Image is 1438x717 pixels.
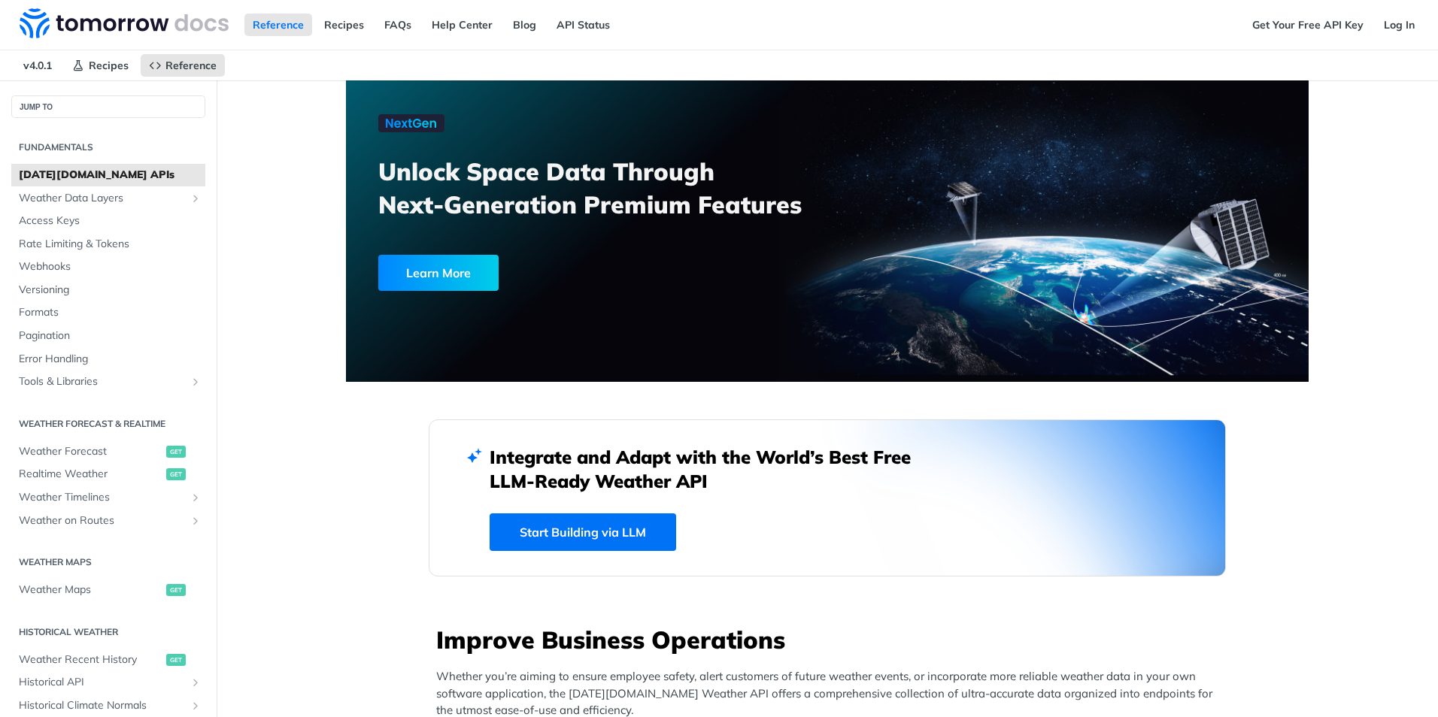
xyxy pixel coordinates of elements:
span: Weather Maps [19,582,162,597]
h2: Historical Weather [11,625,205,639]
button: Show subpages for Historical API [190,676,202,688]
span: Weather Timelines [19,490,186,505]
a: Get Your Free API Key [1244,14,1372,36]
span: Weather Recent History [19,652,162,667]
span: Access Keys [19,213,202,228]
span: Historical API [19,675,186,690]
a: FAQs [376,14,420,36]
a: Historical APIShow subpages for Historical API [11,671,205,694]
span: Versioning [19,283,202,298]
button: Show subpages for Weather on Routes [190,515,202,527]
a: Error Handling [11,348,205,371]
button: JUMP TO [11,95,205,118]
button: Show subpages for Weather Timelines [190,492,202,504]
span: Weather Forecast [19,444,162,459]
a: Learn More [378,255,751,291]
a: Reference [141,54,225,77]
a: Realtime Weatherget [11,463,205,486]
a: Weather TimelinesShow subpages for Weather Timelines [11,486,205,509]
a: Webhooks [11,256,205,278]
button: Show subpages for Tools & Libraries [190,376,202,388]
span: Realtime Weather [19,467,162,482]
a: Blog [505,14,545,36]
a: Weather Recent Historyget [11,649,205,671]
a: Recipes [316,14,372,36]
a: Rate Limiting & Tokens [11,233,205,256]
h2: Integrate and Adapt with the World’s Best Free LLM-Ready Weather API [490,445,933,493]
h2: Weather Forecast & realtime [11,417,205,431]
a: Versioning [11,279,205,301]
a: Access Keys [11,210,205,232]
span: Tools & Libraries [19,374,186,389]
span: Weather on Routes [19,513,186,528]
h2: Weather Maps [11,555,205,569]
a: Log In [1376,14,1423,36]
a: API Status [548,14,618,36]
span: Error Handling [19,352,202,367]
img: Tomorrow.io Weather API Docs [20,8,229,38]
button: Show subpages for Historical Climate Normals [190,700,202,712]
span: Reference [165,59,217,72]
a: Help Center [423,14,501,36]
span: Recipes [89,59,129,72]
div: Learn More [378,255,499,291]
span: v4.0.1 [15,54,60,77]
span: Pagination [19,328,202,343]
span: get [166,654,186,666]
a: Pagination [11,325,205,347]
a: Start Building via LLM [490,513,676,551]
span: Rate Limiting & Tokens [19,237,202,252]
a: Weather Forecastget [11,440,205,463]
a: Weather Data LayersShow subpages for Weather Data Layers [11,187,205,210]
a: Weather Mapsget [11,579,205,601]
a: [DATE][DOMAIN_NAME] APIs [11,164,205,186]
a: Formats [11,301,205,324]
h3: Improve Business Operations [436,623,1226,656]
span: get [166,468,186,480]
span: get [166,446,186,458]
a: Recipes [64,54,137,77]
span: Historical Climate Normals [19,698,186,713]
span: Webhooks [19,259,202,274]
img: NextGen [378,114,444,132]
h3: Unlock Space Data Through Next-Generation Premium Features [378,155,844,221]
span: get [166,584,186,596]
a: Reference [244,14,312,36]
h2: Fundamentals [11,141,205,154]
a: Historical Climate NormalsShow subpages for Historical Climate Normals [11,694,205,717]
span: Weather Data Layers [19,191,186,206]
span: Formats [19,305,202,320]
span: [DATE][DOMAIN_NAME] APIs [19,168,202,183]
a: Tools & LibrariesShow subpages for Tools & Libraries [11,371,205,393]
button: Show subpages for Weather Data Layers [190,192,202,204]
a: Weather on RoutesShow subpages for Weather on Routes [11,510,205,532]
